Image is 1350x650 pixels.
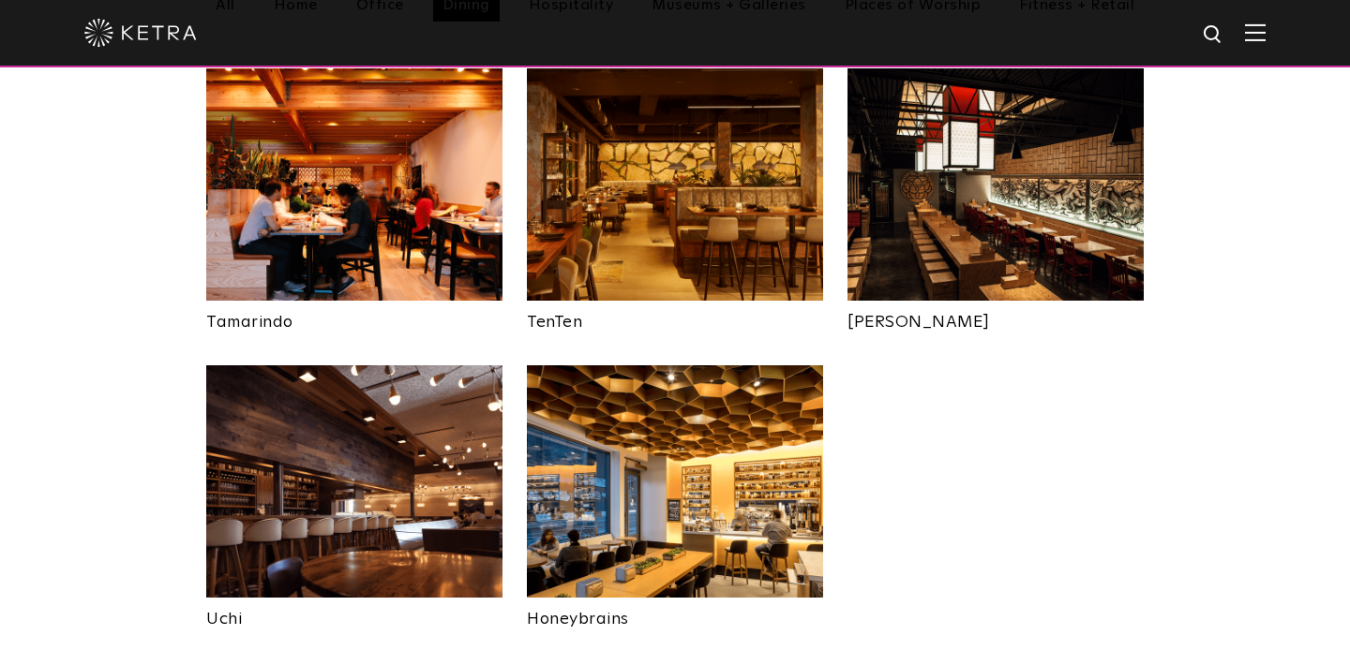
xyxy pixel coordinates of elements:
a: Honeybrains [527,598,823,628]
a: Uchi [206,598,502,628]
img: ketra-logo-2019-white [84,19,197,47]
a: TenTen [527,301,823,331]
img: search icon [1202,23,1225,47]
img: New-Project-Page-hero-(3x)_0007_RAMEN_TATSU_YA_KETRA-13 [847,68,1144,301]
a: Tamarindo [206,301,502,331]
img: New-Project-Page-hero-(3x)_0011_MB20170116_Honeybrains_IMG_3980 [527,365,823,598]
img: New-Project-Page-hero-(3x)_0001_UCHI_SPACE_EDITED-29 [206,365,502,598]
img: Hamburger%20Nav.svg [1245,23,1266,41]
img: New-Project-Page-hero-(3x)_0016_full_amber_2000k_1518_w [527,68,823,301]
img: New-Project-Page-hero-(3x)_0002_TamarindoRestaurant-0001-LizKuball-HighRes [206,68,502,301]
a: [PERSON_NAME] [847,301,1144,331]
